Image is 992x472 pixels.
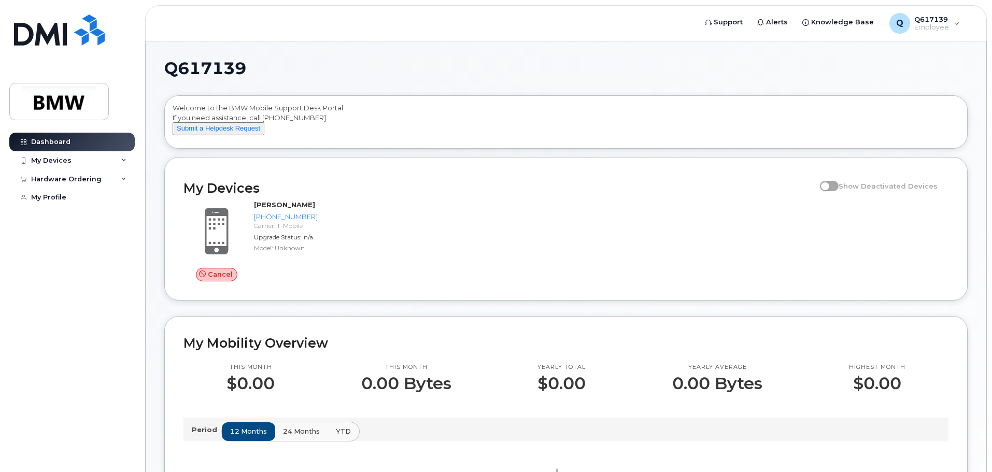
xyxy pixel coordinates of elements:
p: $0.00 [226,374,275,393]
p: $0.00 [849,374,905,393]
p: Period [192,425,221,435]
div: Welcome to the BMW Mobile Support Desk Portal If you need assistance, call [PHONE_NUMBER]. [173,103,959,145]
h2: My Mobility Overview [183,335,948,351]
input: Show Deactivated Devices [820,176,828,184]
p: This month [361,363,451,371]
button: Submit a Helpdesk Request [173,122,264,135]
span: Show Deactivated Devices [839,182,938,190]
p: Yearly total [537,363,586,371]
a: Cancel[PERSON_NAME][PHONE_NUMBER]Carrier: T-MobileUpgrade Status:n/aModel: Unknown [183,200,365,281]
div: Model: Unknown [254,244,361,252]
span: n/a [304,233,313,241]
p: This month [226,363,275,371]
p: Yearly average [672,363,762,371]
span: Cancel [208,269,233,279]
p: Highest month [849,363,905,371]
span: Q617139 [164,61,246,76]
h2: My Devices [183,180,815,196]
div: Carrier: T-Mobile [254,221,361,230]
p: 0.00 Bytes [361,374,451,393]
p: 0.00 Bytes [672,374,762,393]
span: Upgrade Status: [254,233,302,241]
span: 24 months [283,426,320,436]
div: [PHONE_NUMBER] [254,212,361,222]
a: Submit a Helpdesk Request [173,124,264,132]
span: YTD [336,426,351,436]
p: $0.00 [537,374,586,393]
strong: [PERSON_NAME] [254,201,315,209]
